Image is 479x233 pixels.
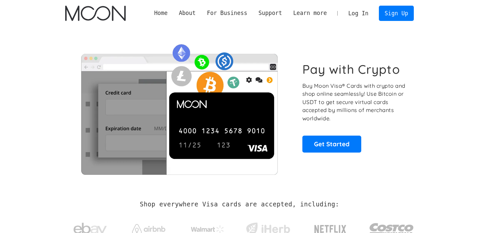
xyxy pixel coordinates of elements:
[253,9,287,17] div: Support
[379,6,413,21] a: Sign Up
[258,9,282,17] div: Support
[65,6,125,21] a: home
[207,9,247,17] div: For Business
[149,9,173,17] a: Home
[140,201,339,208] h2: Shop everywhere Visa cards are accepted, including:
[293,9,327,17] div: Learn more
[201,9,253,17] div: For Business
[179,9,196,17] div: About
[288,9,333,17] div: Learn more
[65,40,293,175] img: Moon Cards let you spend your crypto anywhere Visa is accepted.
[173,9,201,17] div: About
[302,82,406,123] p: Buy Moon Visa® Cards with crypto and shop online seamlessly! Use Bitcoin or USDT to get secure vi...
[302,62,400,77] h1: Pay with Crypto
[302,136,361,152] a: Get Started
[65,6,125,21] img: Moon Logo
[343,6,374,21] a: Log In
